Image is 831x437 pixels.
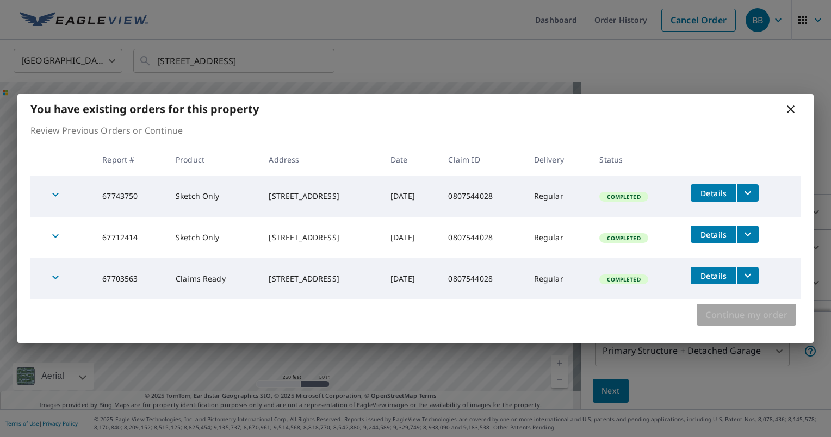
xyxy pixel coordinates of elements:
[439,176,525,217] td: 0807544028
[382,143,440,176] th: Date
[736,226,759,243] button: filesDropdownBtn-67712414
[525,176,591,217] td: Regular
[382,258,440,299] td: [DATE]
[691,184,736,202] button: detailsBtn-67743750
[600,276,647,283] span: Completed
[736,267,759,284] button: filesDropdownBtn-67703563
[691,267,736,284] button: detailsBtn-67703563
[382,217,440,258] td: [DATE]
[269,232,373,243] div: [STREET_ADDRESS]
[167,258,260,299] td: Claims Ready
[600,234,647,242] span: Completed
[697,188,730,198] span: Details
[525,258,591,299] td: Regular
[269,273,373,284] div: [STREET_ADDRESS]
[525,217,591,258] td: Regular
[439,217,525,258] td: 0807544028
[30,102,259,116] b: You have existing orders for this property
[705,307,787,322] span: Continue my order
[600,193,647,201] span: Completed
[736,184,759,202] button: filesDropdownBtn-67743750
[525,143,591,176] th: Delivery
[94,176,167,217] td: 67743750
[94,217,167,258] td: 67712414
[167,143,260,176] th: Product
[260,143,382,176] th: Address
[94,258,167,299] td: 67703563
[30,124,801,137] p: Review Previous Orders or Continue
[697,304,796,326] button: Continue my order
[94,143,167,176] th: Report #
[691,226,736,243] button: detailsBtn-67712414
[439,258,525,299] td: 0807544028
[697,271,730,281] span: Details
[591,143,682,176] th: Status
[269,191,373,202] div: [STREET_ADDRESS]
[382,176,440,217] td: [DATE]
[439,143,525,176] th: Claim ID
[167,217,260,258] td: Sketch Only
[697,229,730,240] span: Details
[167,176,260,217] td: Sketch Only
